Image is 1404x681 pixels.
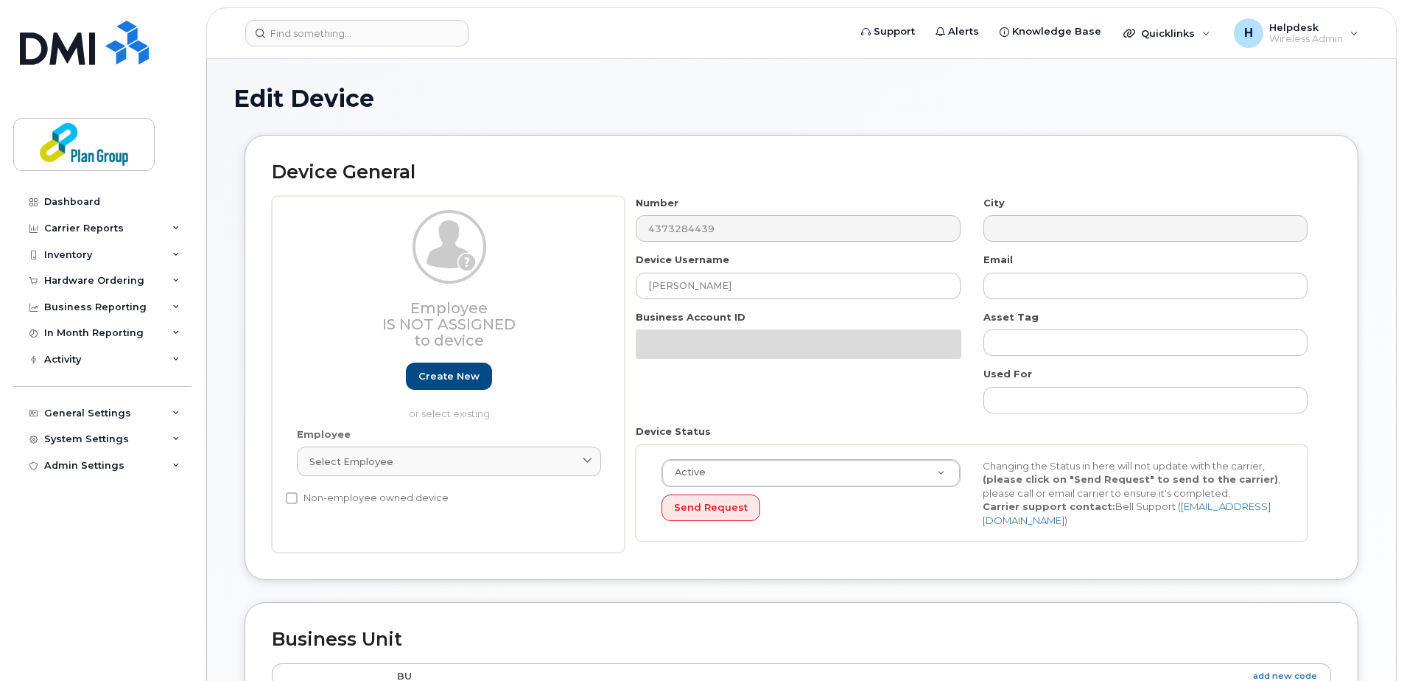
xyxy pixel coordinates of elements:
div: Changing the Status in here will not update with the carrier, , please call or email carrier to e... [972,459,1293,528]
span: to device [414,332,484,349]
label: Device Status [636,425,711,439]
label: Asset Tag [983,310,1039,324]
label: City [983,196,1005,210]
span: Select employee [309,455,393,469]
button: Send Request [661,495,760,522]
h1: Edit Device [234,85,1369,111]
a: Select employee [297,447,601,476]
h2: Business Unit [272,629,1331,650]
strong: Carrier support contact: [983,500,1115,512]
label: Non-employee owned device [286,489,449,507]
label: Used For [983,367,1032,381]
h2: Device General [272,162,1331,183]
a: Create new [406,363,492,390]
span: Active [666,466,706,479]
label: Employee [297,427,351,441]
label: Number [636,196,678,210]
span: Is not assigned [382,315,516,333]
h3: Employee [297,300,601,349]
p: or select existing [297,407,601,421]
label: Email [983,253,1013,267]
a: [EMAIL_ADDRESS][DOMAIN_NAME] [983,500,1271,526]
strong: (please click on "Send Request" to send to the carrier) [983,473,1278,485]
input: Non-employee owned device [286,492,298,504]
label: Device Username [636,253,729,267]
a: Active [662,460,960,486]
label: Business Account ID [636,310,745,324]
